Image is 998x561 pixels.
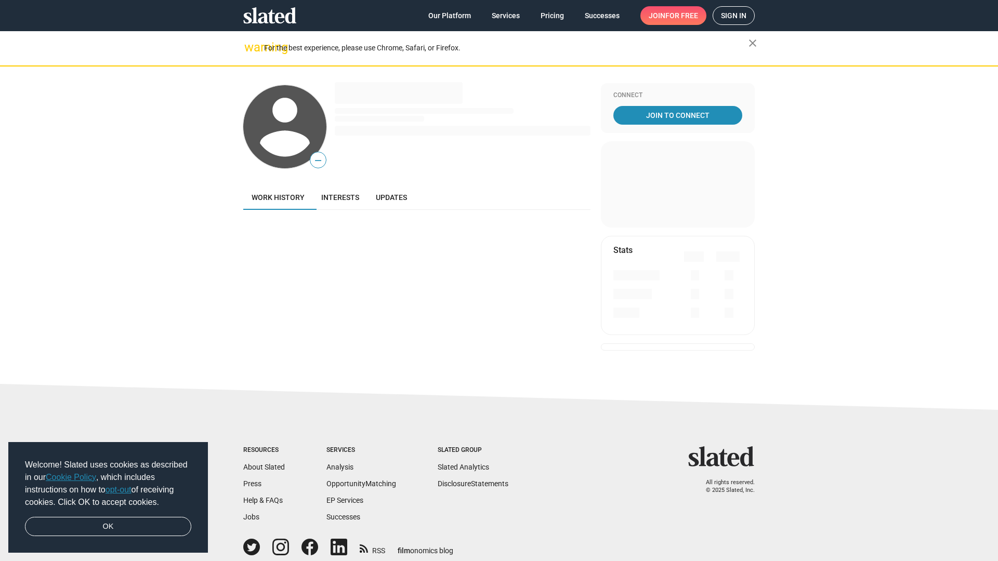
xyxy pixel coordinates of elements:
[398,546,410,555] span: film
[326,446,396,455] div: Services
[613,106,742,125] a: Join To Connect
[243,513,259,521] a: Jobs
[321,193,359,202] span: Interests
[243,479,261,488] a: Press
[613,245,633,256] mat-card-title: Stats
[106,485,132,494] a: opt-out
[585,6,620,25] span: Successes
[243,446,285,455] div: Resources
[25,459,191,509] span: Welcome! Slated uses cookies as described in our , which includes instructions on how to of recei...
[264,41,748,55] div: For the best experience, please use Chrome, Safari, or Firefox.
[244,41,257,54] mat-icon: warning
[252,193,305,202] span: Work history
[541,6,564,25] span: Pricing
[438,446,508,455] div: Slated Group
[367,185,415,210] a: Updates
[310,154,326,167] span: —
[420,6,479,25] a: Our Platform
[483,6,528,25] a: Services
[243,463,285,471] a: About Slated
[532,6,572,25] a: Pricing
[46,473,96,482] a: Cookie Policy
[721,7,746,24] span: Sign in
[326,479,396,488] a: OpportunityMatching
[326,513,360,521] a: Successes
[376,193,407,202] span: Updates
[243,185,313,210] a: Work history
[438,463,489,471] a: Slated Analytics
[613,91,742,100] div: Connect
[326,463,353,471] a: Analysis
[25,517,191,537] a: dismiss cookie message
[576,6,628,25] a: Successes
[695,479,755,494] p: All rights reserved. © 2025 Slated, Inc.
[640,6,706,25] a: Joinfor free
[360,540,385,556] a: RSS
[8,442,208,553] div: cookieconsent
[398,538,453,556] a: filmonomics blog
[313,185,367,210] a: Interests
[615,106,740,125] span: Join To Connect
[492,6,520,25] span: Services
[665,6,698,25] span: for free
[438,479,508,488] a: DisclosureStatements
[243,496,283,504] a: Help & FAQs
[326,496,363,504] a: EP Services
[649,6,698,25] span: Join
[428,6,471,25] span: Our Platform
[713,6,755,25] a: Sign in
[746,37,759,49] mat-icon: close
